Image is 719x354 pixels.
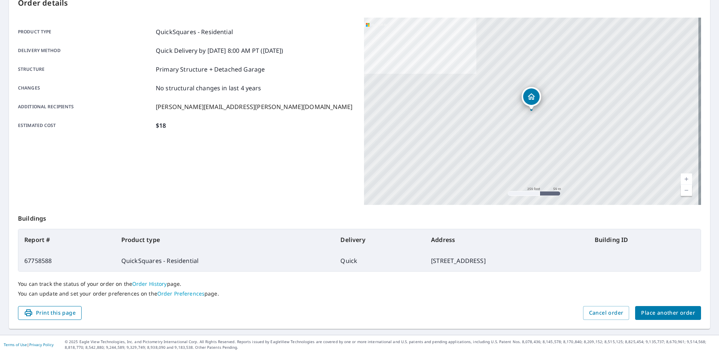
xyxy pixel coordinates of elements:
p: Quick Delivery by [DATE] 8:00 AM PT ([DATE]) [156,46,283,55]
a: Terms of Use [4,342,27,347]
p: $18 [156,121,166,130]
p: Delivery method [18,46,153,55]
p: Additional recipients [18,102,153,111]
p: You can track the status of your order on the page. [18,281,701,287]
button: Place another order [635,306,701,320]
a: Privacy Policy [29,342,54,347]
td: [STREET_ADDRESS] [425,250,589,271]
th: Address [425,229,589,250]
p: Estimated cost [18,121,153,130]
p: Buildings [18,205,701,229]
span: Print this page [24,308,76,318]
th: Building ID [589,229,701,250]
span: Place another order [641,308,695,318]
p: Primary Structure + Detached Garage [156,65,265,74]
div: Dropped pin, building 1, Residential property, 4 Exeter Pl Cinnaminson, NJ 08077 [522,87,541,110]
th: Report # [18,229,115,250]
p: No structural changes in last 4 years [156,84,261,93]
td: QuickSquares - Residential [115,250,335,271]
a: Order Preferences [157,290,204,297]
p: [PERSON_NAME][EMAIL_ADDRESS][PERSON_NAME][DOMAIN_NAME] [156,102,352,111]
p: Changes [18,84,153,93]
p: You can update and set your order preferences on the page. [18,290,701,297]
p: Structure [18,65,153,74]
td: Quick [334,250,425,271]
p: Product type [18,27,153,36]
p: QuickSquares - Residential [156,27,233,36]
button: Cancel order [583,306,629,320]
th: Product type [115,229,335,250]
td: 67758588 [18,250,115,271]
th: Delivery [334,229,425,250]
a: Current Level 17, Zoom Out [681,185,692,196]
a: Order History [132,280,167,287]
a: Current Level 17, Zoom In [681,173,692,185]
button: Print this page [18,306,82,320]
p: © 2025 Eagle View Technologies, Inc. and Pictometry International Corp. All Rights Reserved. Repo... [65,339,715,350]
p: | [4,342,54,347]
span: Cancel order [589,308,624,318]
